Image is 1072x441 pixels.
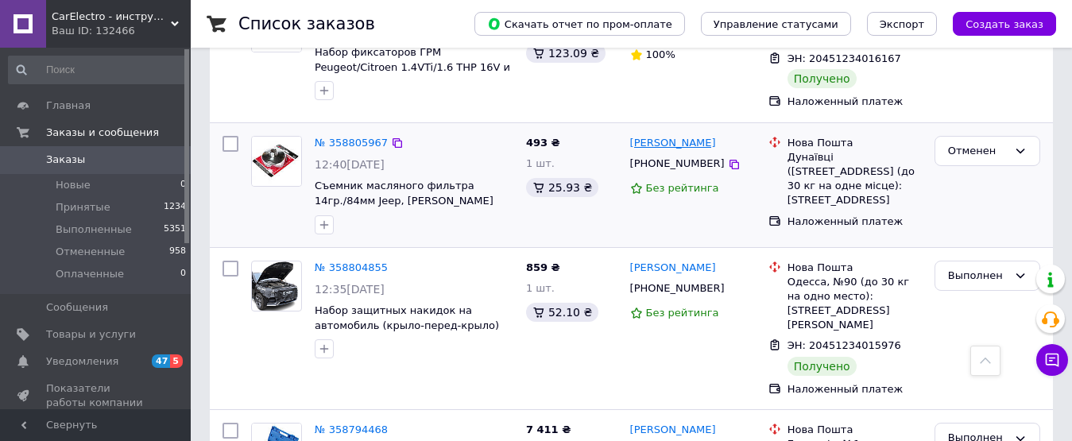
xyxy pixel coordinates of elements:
button: Управление статусами [701,12,851,36]
span: Экспорт [880,18,924,30]
span: [PHONE_NUMBER] [630,282,725,294]
div: Нова Пошта [788,261,922,275]
h1: Список заказов [238,14,375,33]
img: Фото товару [252,261,301,311]
span: Выполненные [56,222,132,237]
span: Управление статусами [714,18,838,30]
a: [PERSON_NAME] [630,136,716,151]
span: Заказы и сообщения [46,126,159,140]
div: Получено [788,69,857,88]
div: 123.09 ₴ [526,44,606,63]
a: Создать заказ [937,17,1056,29]
span: Новые [56,178,91,192]
div: 52.10 ₴ [526,303,598,322]
span: 1 шт. [526,157,555,169]
span: 12:40[DATE] [315,158,385,171]
span: 0 [180,267,186,281]
span: Отмененные [56,245,125,259]
div: Выполнен [948,268,1008,284]
div: Наложенный платеж [788,215,922,229]
div: 25.93 ₴ [526,178,598,197]
span: 493 ₴ [526,137,560,149]
div: Нова Пошта [788,136,922,150]
button: Скачать отчет по пром-оплате [474,12,685,36]
span: Сообщения [46,300,108,315]
span: ЭН: 20451234015976 [788,339,901,351]
span: 0 [180,178,186,192]
a: Набор защитных накидок на автомобиль (крыло-перед-крыло) [315,304,499,331]
a: № 358794468 [315,424,388,435]
span: 1234 [164,200,186,215]
button: Чат с покупателем [1036,344,1068,376]
a: № 358805967 [315,137,388,149]
span: Без рейтинга [646,307,719,319]
a: [PERSON_NAME] [630,423,716,438]
span: CarElectro - инструмент и оборудование для автосервиса [52,10,171,24]
div: Отменен [948,143,1008,160]
div: Нова Пошта [788,423,922,437]
span: Создать заказ [966,18,1043,30]
a: [PERSON_NAME] [630,261,716,276]
span: Показатели работы компании [46,381,147,410]
span: 958 [169,245,186,259]
div: Ваш ID: 132466 [52,24,191,38]
span: ЭН: 20451234016167 [788,52,901,64]
span: 47 [152,354,170,368]
a: Фото товару [251,136,302,187]
span: 12:35[DATE] [315,283,385,296]
span: 5351 [164,222,186,237]
span: Принятые [56,200,110,215]
span: Главная [46,99,91,113]
div: Дунаївці ([STREET_ADDRESS] (до 30 кг на одне місце): [STREET_ADDRESS] [788,150,922,208]
button: Создать заказ [953,12,1056,36]
span: 859 ₴ [526,261,560,273]
div: Наложенный платеж [788,95,922,109]
span: Уведомления [46,354,118,369]
span: Скачать отчет по пром-оплате [487,17,672,31]
img: Фото товару [252,137,301,186]
a: № 358804855 [315,261,388,273]
span: Без рейтинга [646,182,719,194]
div: Получено [788,357,857,376]
span: Заказы [46,153,85,167]
input: Поиск [8,56,188,84]
div: Одесса, №90 (до 30 кг на одно место): [STREET_ADDRESS][PERSON_NAME] [788,275,922,333]
div: Наложенный платеж [788,382,922,397]
a: Съемник масляного фильтра 14гр./84мм Jeep, [PERSON_NAME] OM642 CDI [315,180,493,221]
button: Экспорт [867,12,937,36]
span: 7 411 ₴ [526,424,571,435]
span: 100% [646,48,675,60]
span: Товары и услуги [46,327,136,342]
a: Фото товару [251,261,302,311]
a: Набор фиксаторов ГРМ Peugeot/Citroen 1.4VTi/1.6 THP 16V и Mini N12/N14 EP6 [315,46,510,87]
span: Оплаченные [56,267,124,281]
span: [PHONE_NUMBER] [630,157,725,169]
span: 1 шт. [526,282,555,294]
span: 5 [170,354,183,368]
